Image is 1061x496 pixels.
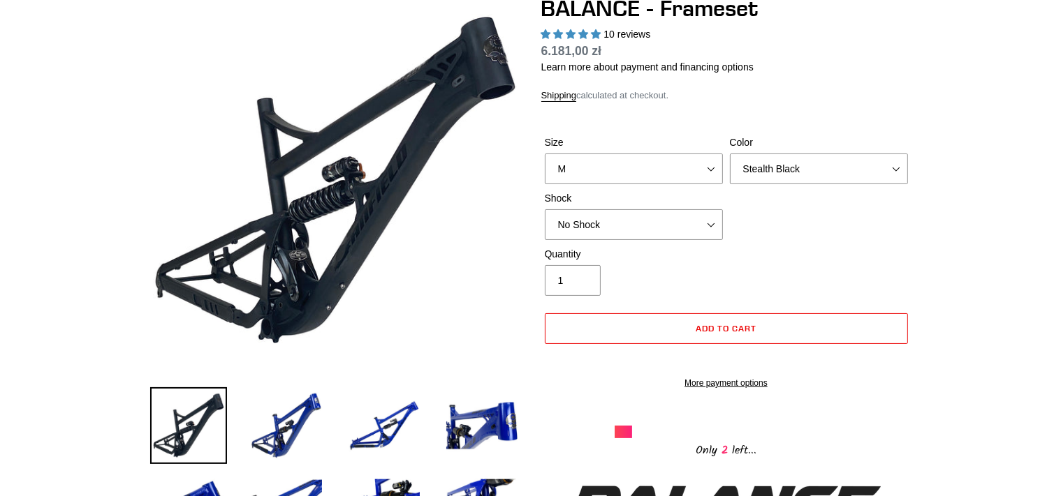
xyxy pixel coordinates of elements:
div: Only left... [615,438,838,460]
img: Load image into Gallery viewer, BALANCE - Frameset [248,387,325,464]
img: Load image into Gallery viewer, BALANCE - Frameset [444,387,520,464]
span: Add to cart [696,323,756,333]
img: Load image into Gallery viewer, BALANCE - Frameset [346,387,423,464]
span: 6.181,00 zł [541,44,602,58]
a: Shipping [541,90,577,102]
div: calculated at checkout. [541,89,912,103]
span: 5.00 stars [541,29,604,40]
label: Color [730,135,908,150]
button: Add to cart [545,313,908,344]
label: Quantity [545,247,723,262]
span: 2 [717,442,732,459]
img: Load image into Gallery viewer, BALANCE - Frameset [150,387,227,464]
a: More payment options [545,377,908,389]
label: Shock [545,191,723,206]
span: 10 reviews [603,29,650,40]
label: Size [545,135,723,150]
a: Learn more about payment and financing options [541,61,754,73]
